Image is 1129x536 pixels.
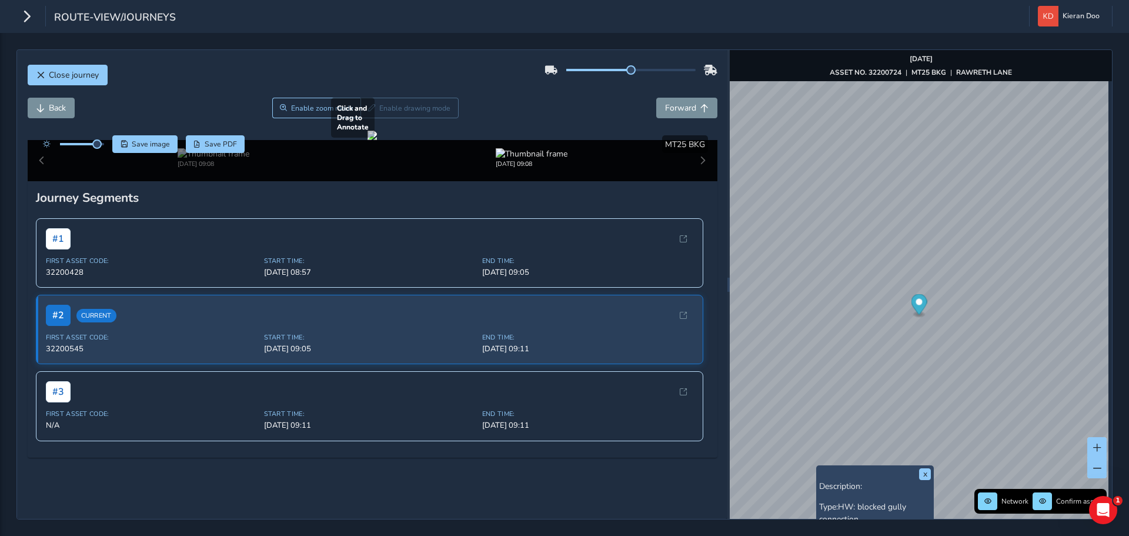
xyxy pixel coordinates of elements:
[49,102,66,114] span: Back
[54,10,176,26] span: route-view/journeys
[264,344,475,354] span: [DATE] 09:05
[911,294,927,318] div: Map marker
[272,98,361,118] button: Zoom
[665,102,696,114] span: Forward
[496,148,567,159] img: Thumbnail frame
[482,333,693,342] span: End Time:
[28,98,75,118] button: Back
[819,501,906,525] span: HW: blocked gully connection
[46,257,257,265] span: First Asset Code:
[482,410,693,418] span: End Time:
[46,410,257,418] span: First Asset Code:
[819,480,931,492] p: Description:
[46,381,71,402] span: # 3
[956,68,1012,77] strong: RAWRETH LANE
[665,139,705,150] span: MT25 BKG
[1056,497,1103,506] span: Confirm assets
[1063,6,1100,26] span: Kieran Doo
[1113,496,1123,505] span: 1
[132,139,170,149] span: Save image
[264,420,475,431] span: [DATE] 09:11
[49,69,99,81] span: Close journey
[76,309,116,322] span: Current
[1089,496,1117,524] iframe: Intercom live chat
[205,139,237,149] span: Save PDF
[178,148,249,159] img: Thumbnail frame
[112,135,178,153] button: Save
[482,257,693,265] span: End Time:
[28,65,108,85] button: Close journey
[656,98,717,118] button: Forward
[46,344,257,354] span: 32200545
[919,468,931,480] button: x
[46,267,257,278] span: 32200428
[1038,6,1058,26] img: diamond-layout
[36,189,709,206] div: Journey Segments
[291,104,353,113] span: Enable zoom mode
[46,305,71,326] span: # 2
[1038,6,1104,26] button: Kieran Doo
[46,420,257,431] span: N/A
[46,228,71,249] span: # 1
[482,344,693,354] span: [DATE] 09:11
[186,135,245,153] button: PDF
[830,68,1012,77] div: | |
[264,267,475,278] span: [DATE] 08:57
[264,410,475,418] span: Start Time:
[819,501,931,525] p: Type:
[264,333,475,342] span: Start Time:
[910,54,933,64] strong: [DATE]
[496,159,567,168] div: [DATE] 09:08
[178,159,249,168] div: [DATE] 09:08
[46,333,257,342] span: First Asset Code:
[264,257,475,265] span: Start Time:
[482,267,693,278] span: [DATE] 09:05
[830,68,901,77] strong: ASSET NO. 32200724
[1001,497,1028,506] span: Network
[911,68,946,77] strong: MT25 BKG
[482,420,693,431] span: [DATE] 09:11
